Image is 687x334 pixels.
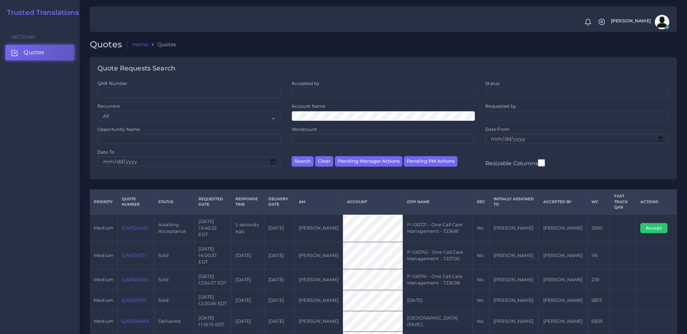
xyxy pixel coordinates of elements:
th: Priority [90,190,118,214]
button: Search [292,156,314,167]
td: [DATE] [231,242,264,269]
span: medium [94,225,113,231]
td: [PERSON_NAME] [295,311,343,332]
th: Opp Name [403,190,473,214]
td: [PERSON_NAME] [489,311,539,332]
td: 6829 [587,311,610,332]
td: [DATE] [264,311,294,332]
input: Resizable Columns [538,158,545,167]
a: QAR124701 [122,297,147,303]
th: Status [154,190,194,214]
td: [PERSON_NAME] [295,242,343,269]
a: Home [133,41,148,48]
td: [DATE] 12:20:56 EDT [194,290,231,311]
td: No [473,311,489,332]
td: Sold [154,242,194,269]
th: AM [295,190,343,214]
th: Fast Track QAR [610,190,636,214]
td: [PERSON_NAME] [539,242,587,269]
td: [DATE] 12:54:57 EDT [194,269,231,290]
li: Quotes [148,41,176,48]
a: Trusted Translations [2,9,79,17]
td: [DATE] [264,269,294,290]
td: P-100721 - One Call Care Management - T23681 [403,214,473,242]
td: 239 [587,269,610,290]
label: Date From [485,126,510,132]
td: No [473,214,489,242]
a: QAR124430 [122,225,148,231]
td: P-100741 - One Call Care Management - T23698 [403,269,473,290]
span: [PERSON_NAME] [611,19,651,23]
td: [PERSON_NAME] [539,269,587,290]
td: [PERSON_NAME] [295,290,343,311]
td: [DATE] 16:00:37 EDT [194,242,231,269]
td: [DATE] [264,290,294,311]
td: [PERSON_NAME] [489,214,539,242]
td: [DATE] 11:16:15 EDT [194,311,231,332]
span: Sections [11,34,35,40]
td: 116 [587,242,610,269]
span: medium [94,253,113,258]
span: Quotes [24,48,44,56]
td: [PERSON_NAME] [295,214,343,242]
button: Pending Manager Actions [335,156,402,167]
td: [DATE] [264,214,294,242]
td: [PERSON_NAME] [295,269,343,290]
label: Wordcount [292,126,317,132]
td: [PERSON_NAME] [539,290,587,311]
a: Accept [640,225,673,230]
label: Account Name [292,103,326,109]
label: Date To [97,149,114,155]
td: 2000 [587,214,610,242]
td: Awaiting Acceptance [154,214,194,242]
a: QAR124731 [122,253,146,258]
span: medium [94,297,113,303]
a: QAR124695 [122,277,148,282]
td: 5 seconds ago [231,214,264,242]
td: No [473,269,489,290]
th: Initially Assigned to [489,190,539,214]
th: Delivery Date [264,190,294,214]
td: Sold [154,290,194,311]
h2: Quotes [90,39,127,50]
button: Accept [640,223,667,233]
td: [DATE] [403,290,473,311]
td: [DATE] [231,269,264,290]
label: Opportunity Name [97,126,140,132]
td: [PERSON_NAME] [489,269,539,290]
td: [DATE] 10:40:22 EDT [194,214,231,242]
label: Accepted by [292,80,320,86]
span: medium [94,277,113,282]
td: [PERSON_NAME] [489,242,539,269]
td: [GEOGRAPHIC_DATA] (PARC) [403,311,473,332]
th: Requested Date [194,190,231,214]
td: [PERSON_NAME] [539,214,587,242]
th: Quote Number [118,190,154,214]
a: [PERSON_NAME]avatar [607,15,672,29]
th: WC [587,190,610,214]
h4: Quote Requests Search [97,65,175,73]
th: Accepted by [539,190,587,214]
label: Resizable Columns [485,158,545,167]
td: Delivered [154,311,194,332]
td: [DATE] [231,311,264,332]
td: 5873 [587,290,610,311]
img: avatar [655,15,669,29]
td: No [473,290,489,311]
td: [PERSON_NAME] [489,290,539,311]
label: Requested by [485,103,516,109]
button: Pending PM Actions [404,156,457,167]
td: [DATE] [231,290,264,311]
td: No [473,242,489,269]
label: QAR Number [97,80,127,86]
span: medium [94,318,113,324]
td: [DATE] [264,242,294,269]
th: Account [343,190,403,214]
label: Recurrent [97,103,120,109]
td: Sold [154,269,194,290]
button: Clear [315,156,333,167]
a: QAR124689 [122,318,148,324]
th: Actions [636,190,676,214]
td: P-100745 - One Call Care Management - T23700 [403,242,473,269]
